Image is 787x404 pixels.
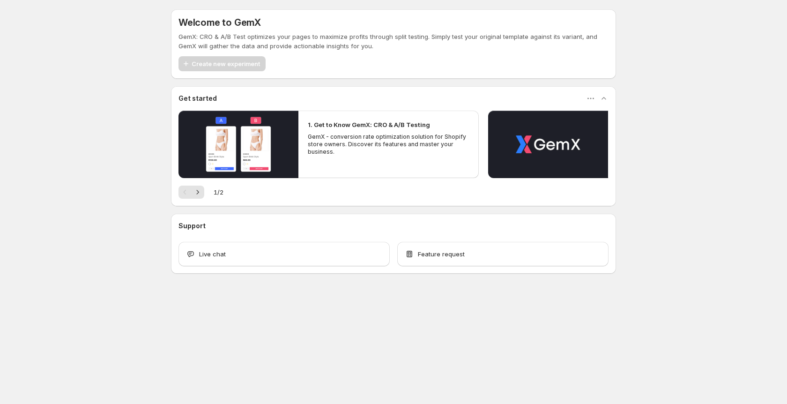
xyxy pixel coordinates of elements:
[178,17,261,28] h5: Welcome to GemX
[199,249,226,259] span: Live chat
[178,221,206,231] h3: Support
[418,249,465,259] span: Feature request
[488,111,608,178] button: Play video
[308,120,430,129] h2: 1. Get to Know GemX: CRO & A/B Testing
[308,133,469,156] p: GemX - conversion rate optimization solution for Shopify store owners. Discover its features and ...
[178,186,204,199] nav: Pagination
[214,187,223,197] span: 1 / 2
[178,32,609,51] p: GemX: CRO & A/B Test optimizes your pages to maximize profits through split testing. Simply test ...
[178,111,298,178] button: Play video
[178,94,217,103] h3: Get started
[191,186,204,199] button: Next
